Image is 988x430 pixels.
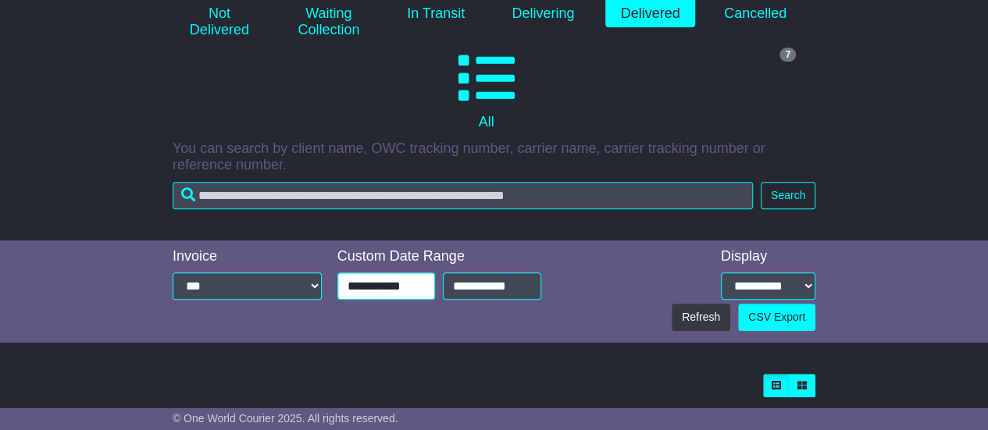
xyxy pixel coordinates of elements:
[337,248,541,265] div: Custom Date Range
[761,182,815,209] button: Search
[721,248,815,265] div: Display
[779,48,796,62] span: 7
[173,44,800,137] a: 7 All
[173,140,815,174] p: You can search by client name, OWC tracking number, carrier name, carrier tracking number or refe...
[173,412,398,425] span: © One World Courier 2025. All rights reserved.
[173,248,322,265] div: Invoice
[672,304,730,331] button: Refresh
[738,304,815,331] a: CSV Export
